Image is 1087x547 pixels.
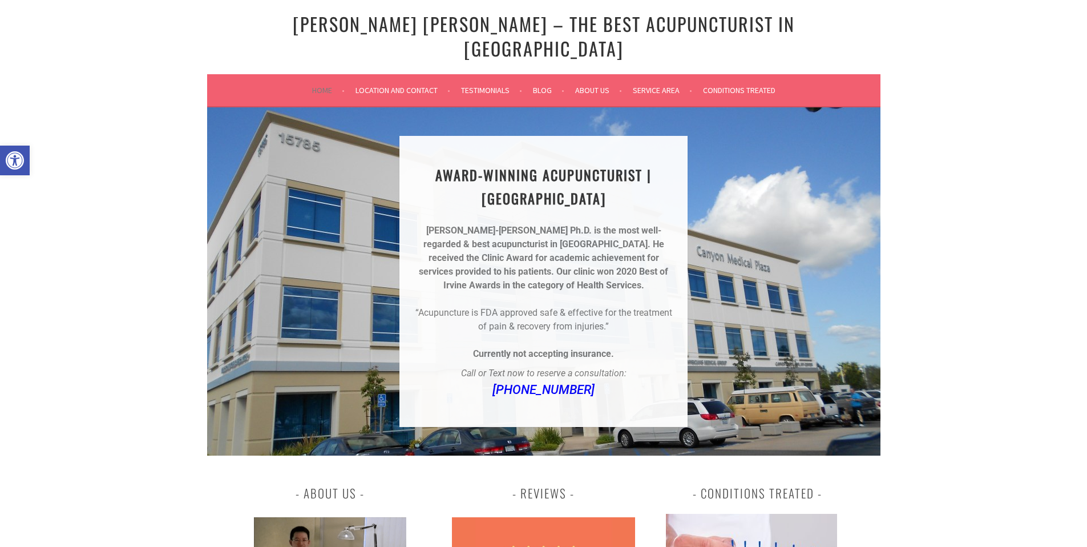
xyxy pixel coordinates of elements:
a: [PHONE_NUMBER] [492,383,595,397]
em: Call or Text now to reserve a consultation: [461,368,627,379]
h1: AWARD-WINNING ACUPUNCTURIST | [GEOGRAPHIC_DATA] [413,163,674,210]
p: “Acupuncture is FDA approved safe & effective for the treatment of pain & recovery from injuries.” [413,306,674,333]
h3: Reviews [452,483,635,504]
a: Testimonials [461,83,522,97]
strong: Currently not accepting insurance. [473,348,614,359]
a: Home [312,83,345,97]
a: Conditions Treated [703,83,775,97]
h3: Conditions Treated [666,483,849,504]
h3: About Us [239,483,422,504]
a: About Us [575,83,622,97]
a: Location and Contact [355,83,450,97]
a: [PERSON_NAME] [PERSON_NAME] – The Best Acupuncturist In [GEOGRAPHIC_DATA] [293,10,795,62]
a: Service Area [633,83,692,97]
strong: [PERSON_NAME]-[PERSON_NAME] Ph.D. is the most well-regarded & best acupuncturist in [GEOGRAPHIC_D... [423,225,661,250]
a: Blog [533,83,564,97]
